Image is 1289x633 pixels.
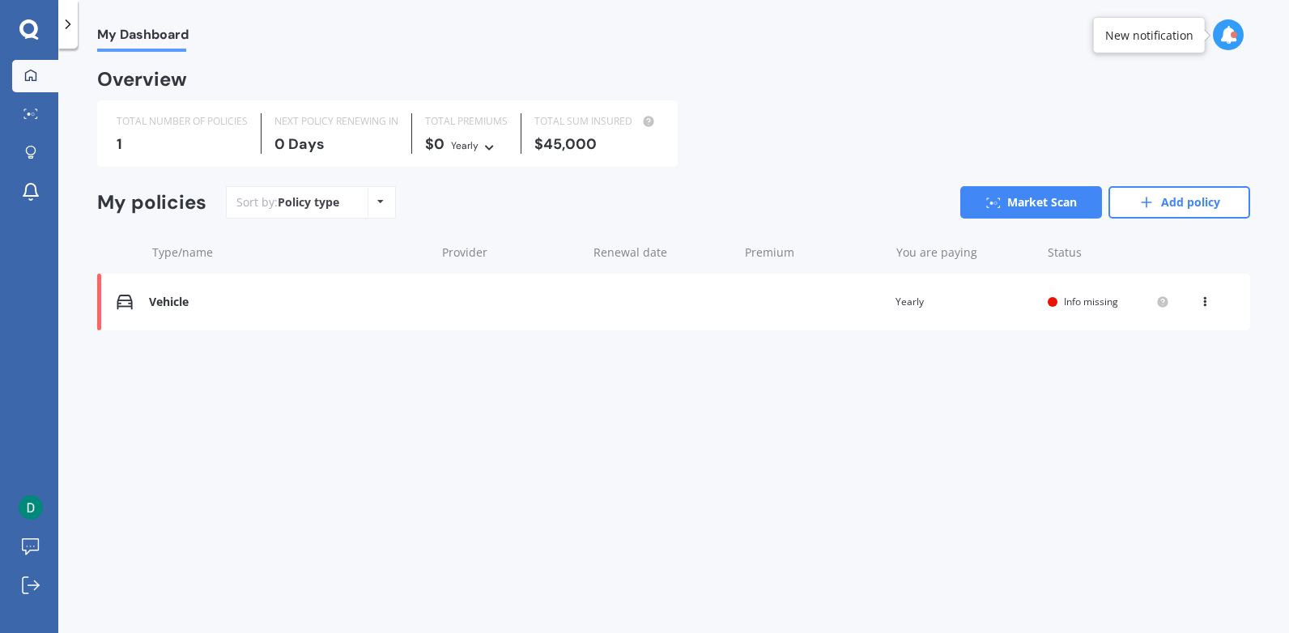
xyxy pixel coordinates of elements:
[149,295,427,309] div: Vehicle
[19,495,43,520] img: ACg8ocJjMofOoN-wPwWBporZdbrQvk2Im0kYjTFPFuasYcrpwhFpzA=s96-c
[534,136,658,152] div: $45,000
[895,294,1035,310] div: Yearly
[593,244,732,261] div: Renewal date
[152,244,429,261] div: Type/name
[117,294,133,310] img: Vehicle
[451,138,479,154] div: Yearly
[274,113,398,130] div: NEXT POLICY RENEWING IN
[960,186,1102,219] a: Market Scan
[425,113,508,130] div: TOTAL PREMIUMS
[236,194,339,210] div: Sort by:
[1108,186,1250,219] a: Add policy
[117,136,248,152] div: 1
[1064,295,1118,308] span: Info missing
[97,71,187,87] div: Overview
[745,244,883,261] div: Premium
[1105,27,1193,43] div: New notification
[97,27,189,49] span: My Dashboard
[117,113,248,130] div: TOTAL NUMBER OF POLICIES
[97,191,206,215] div: My policies
[1048,244,1169,261] div: Status
[442,244,581,261] div: Provider
[425,136,508,154] div: $0
[534,113,658,130] div: TOTAL SUM INSURED
[278,194,339,210] div: Policy type
[274,136,398,152] div: 0 Days
[896,244,1035,261] div: You are paying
